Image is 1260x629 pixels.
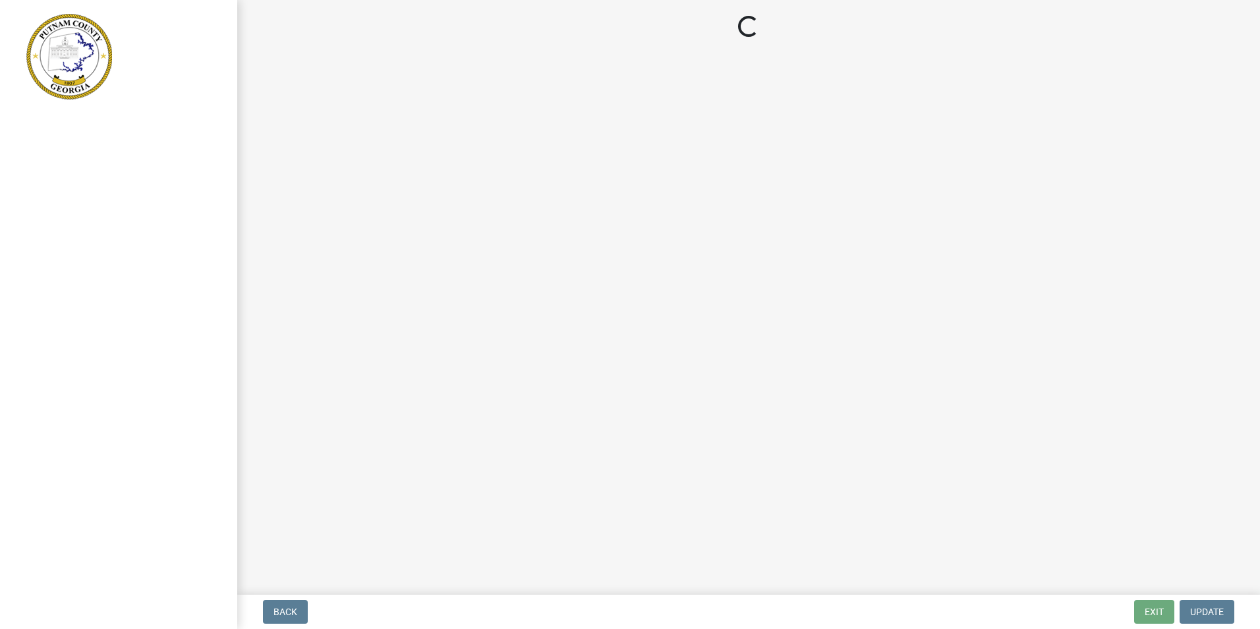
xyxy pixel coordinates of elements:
[26,14,112,100] img: Putnam County, Georgia
[1134,600,1174,624] button: Exit
[1190,607,1224,617] span: Update
[263,600,308,624] button: Back
[1180,600,1234,624] button: Update
[273,607,297,617] span: Back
